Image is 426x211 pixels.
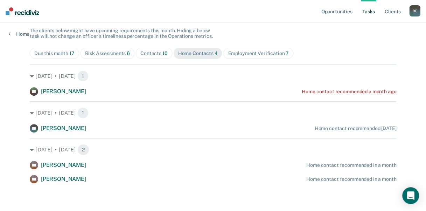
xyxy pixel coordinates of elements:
[30,144,396,155] div: [DATE] • [DATE] 2
[41,125,86,131] span: [PERSON_NAME]
[409,5,420,16] div: R E
[41,162,86,168] span: [PERSON_NAME]
[302,89,396,95] div: Home contact recommended a month ago
[140,50,168,56] div: Contacts
[41,176,86,182] span: [PERSON_NAME]
[178,50,218,56] div: Home Contacts
[409,5,420,16] button: RE
[77,70,89,82] span: 1
[314,125,396,131] div: Home contact recommended [DATE]
[306,176,396,182] div: Home contact recommended in a month
[34,50,75,56] div: Due this month
[30,107,396,118] div: [DATE] • [DATE] 1
[228,50,289,56] div: Employment Verification
[6,7,39,15] img: Recidiviz
[41,88,86,95] span: [PERSON_NAME]
[69,50,75,56] span: 17
[8,31,29,37] a: Home
[85,50,130,56] div: Risk Assessments
[30,70,396,82] div: [DATE] • [DATE] 1
[162,50,168,56] span: 10
[215,50,218,56] span: 4
[402,187,419,204] div: Open Intercom Messenger
[286,50,289,56] span: 7
[77,144,89,155] span: 2
[306,162,396,168] div: Home contact recommended in a month
[127,50,130,56] span: 6
[77,107,89,118] span: 1
[30,28,213,39] span: The clients below might have upcoming requirements this month. Hiding a below task will not chang...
